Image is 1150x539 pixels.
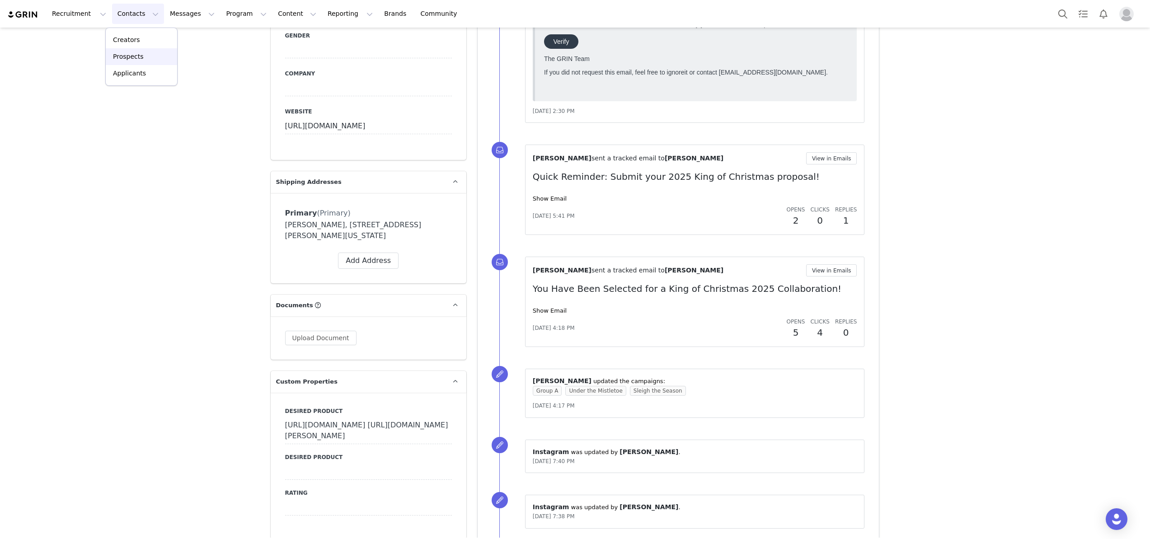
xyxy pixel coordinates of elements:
span: Opens [787,319,805,325]
body: The GRIN Team [4,4,308,86]
button: Messages [164,4,220,24]
span: Opens [787,206,805,213]
h2: 2 [787,214,805,227]
a: Brands [379,4,414,24]
button: View in Emails [806,264,857,277]
a: Verify [4,31,38,45]
span: Primary [285,209,317,217]
span: Instagram [533,448,569,455]
p: Hi [PERSON_NAME], [4,4,308,11]
span: [DATE] 2:30 PM [533,108,575,114]
button: Reporting [322,4,378,24]
p: ⁨ ⁩ updated the campaigns: [533,376,857,386]
button: Profile [1114,7,1143,21]
span: Shipping Addresses [276,178,342,187]
span: [DATE] 7:40 PM [533,458,575,464]
button: Search [1053,4,1073,24]
a: Show Email [533,195,567,202]
span: [PERSON_NAME] [665,155,723,162]
span: [DATE] 4:18 PM [533,324,575,332]
span: [PERSON_NAME] [620,503,678,511]
span: sent a tracked email to [591,155,665,162]
img: grin logo [7,10,39,19]
label: Desired product [285,407,452,415]
span: it or contact [EMAIL_ADDRESS][DOMAIN_NAME]. [144,65,287,72]
h2: 4 [810,326,829,339]
button: Program [221,4,272,24]
span: Under the Mistletoe [565,386,626,396]
a: Tasks [1073,4,1093,24]
button: Add Address [338,253,399,269]
span: [DATE] 7:38 PM [533,513,575,520]
p: Applicants [113,69,146,78]
h2: 5 [787,326,805,339]
p: Quick Reminder: Submit your 2025 King of Christmas proposal! [533,170,857,183]
span: Custom Properties [276,377,338,386]
p: Creators [113,35,140,45]
span: [PERSON_NAME] [533,377,591,384]
div: [PERSON_NAME], [STREET_ADDRESS][PERSON_NAME][US_STATE] [285,220,452,241]
span: Clicks [810,319,829,325]
span: [PERSON_NAME] [665,267,723,274]
span: [PERSON_NAME] [533,155,591,162]
p: ⁨ ⁩ was updated by ⁨ ⁩. [533,447,857,457]
span: Documents [276,301,313,310]
button: Recruitment [47,4,112,24]
span: Sleigh the Season [630,386,686,396]
span: [DATE] 4:17 PM [533,403,575,409]
span: sent a tracked email to [591,267,665,274]
p: ⁨ ⁩ was updated by ⁨ ⁩. [533,502,857,512]
h2: 0 [835,326,857,339]
p: Prospects [113,52,143,61]
span: [DATE] 5:41 PM [533,212,575,220]
label: Desired Product [285,453,452,461]
button: Notifications [1094,4,1113,24]
label: Rating [285,489,452,497]
span: Group A [533,386,562,396]
span: [PERSON_NAME] [620,448,678,455]
p: You Have Been Selected for a King of Christmas 2025 Collaboration! [533,282,857,295]
div: Open Intercom Messenger [1106,508,1127,530]
h2: 0 [810,214,829,227]
img: placeholder-profile.jpg [1119,7,1134,21]
h2: 1 [835,214,857,227]
span: (Primary) [317,209,350,217]
span: Replies [835,319,857,325]
span: [PERSON_NAME] [533,267,591,274]
label: Website [285,108,452,116]
a: Community [415,4,467,24]
a: Show Email [533,307,567,314]
p: If you did not request this email, feel free to ignore [4,65,308,72]
button: Contacts [112,4,164,24]
label: Company [285,70,452,78]
div: [URL][DOMAIN_NAME] [URL][DOMAIN_NAME][PERSON_NAME] [285,417,452,444]
span: Clicks [810,206,829,213]
span: Instagram [533,503,569,511]
button: Content [272,4,322,24]
button: View in Emails [806,152,857,164]
label: Gender [285,32,452,40]
button: Upload Document [285,331,357,345]
span: Replies [835,206,857,213]
p: You’re almost done! Please click the link below to verify your email. The link expires in 1 hour. [4,17,308,24]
